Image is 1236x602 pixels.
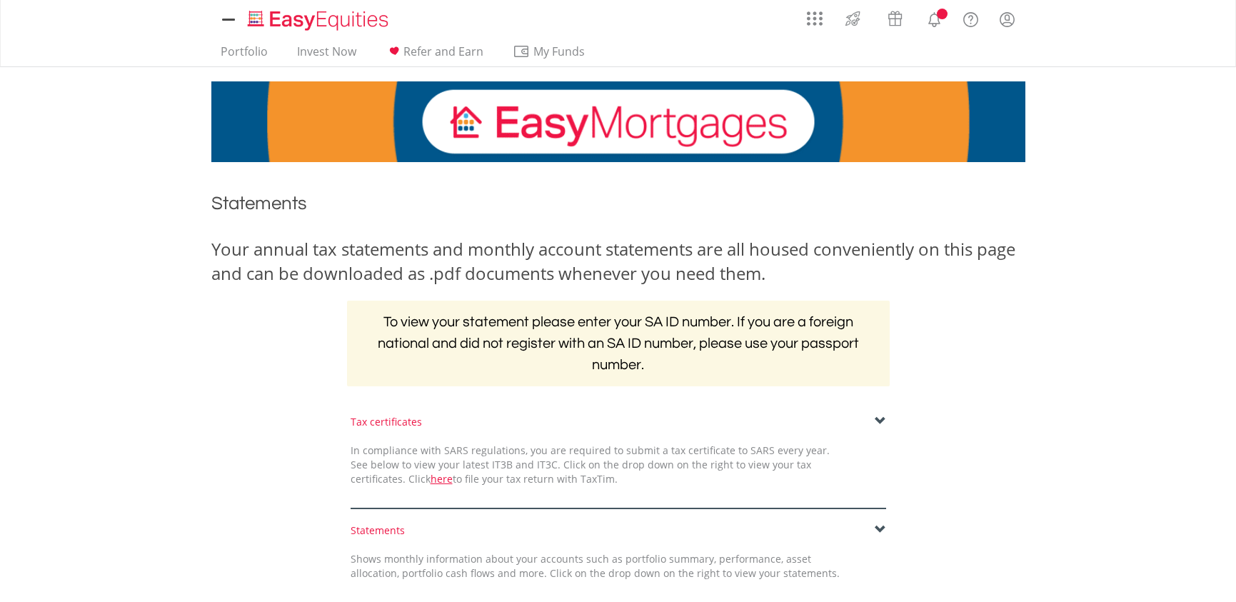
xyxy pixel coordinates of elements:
[883,7,907,30] img: vouchers-v2.svg
[798,4,832,26] a: AppsGrid
[211,194,307,213] span: Statements
[431,472,453,486] a: here
[242,4,394,32] a: Home page
[380,44,489,66] a: Refer and Earn
[211,81,1025,162] img: EasyMortage Promotion Banner
[347,301,890,386] h2: To view your statement please enter your SA ID number. If you are a foreign national and did not ...
[953,4,989,32] a: FAQ's and Support
[245,9,394,32] img: EasyEquities_Logo.png
[291,44,362,66] a: Invest Now
[807,11,823,26] img: grid-menu-icon.svg
[916,4,953,32] a: Notifications
[841,7,865,30] img: thrive-v2.svg
[874,4,916,30] a: Vouchers
[215,44,273,66] a: Portfolio
[989,4,1025,35] a: My Profile
[351,415,886,429] div: Tax certificates
[351,523,886,538] div: Statements
[351,443,830,486] span: In compliance with SARS regulations, you are required to submit a tax certificate to SARS every y...
[403,44,483,59] span: Refer and Earn
[408,472,618,486] span: Click to file your tax return with TaxTim.
[211,237,1025,286] div: Your annual tax statements and monthly account statements are all housed conveniently on this pag...
[513,42,606,61] span: My Funds
[340,552,850,581] div: Shows monthly information about your accounts such as portfolio summary, performance, asset alloc...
